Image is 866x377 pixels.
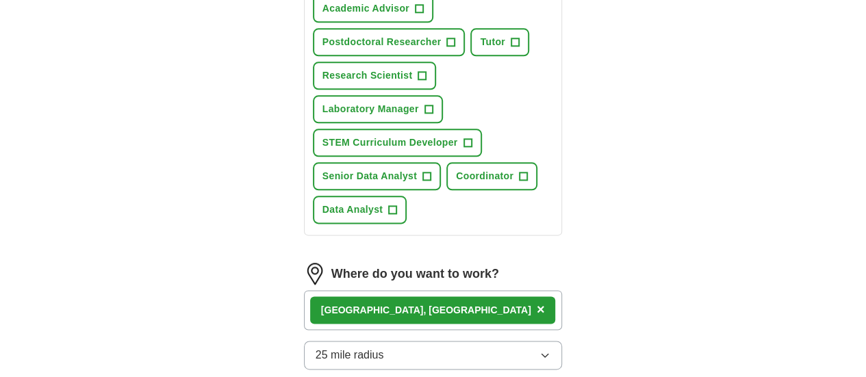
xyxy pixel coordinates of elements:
button: Coordinator [446,162,537,190]
button: Senior Data Analyst [313,162,441,190]
button: Data Analyst [313,196,407,224]
span: Laboratory Manager [322,102,419,116]
span: Research Scientist [322,68,413,83]
button: STEM Curriculum Developer [313,129,482,157]
label: Where do you want to work? [331,265,499,283]
span: Senior Data Analyst [322,169,417,183]
button: × [537,300,545,320]
span: Tutor [480,35,505,49]
span: Academic Advisor [322,1,409,16]
button: Postdoctoral Researcher [313,28,466,56]
span: STEM Curriculum Developer [322,135,458,150]
img: location.png [304,263,326,285]
button: Tutor [470,28,528,56]
span: × [537,302,545,317]
span: Coordinator [456,169,513,183]
button: Laboratory Manager [313,95,443,123]
span: Data Analyst [322,203,383,217]
strong: [GEOGRAPHIC_DATA] [321,304,424,315]
span: Postdoctoral Researcher [322,35,442,49]
span: 25 mile radius [316,347,384,363]
button: Research Scientist [313,62,437,90]
button: 25 mile radius [304,341,563,369]
div: , [GEOGRAPHIC_DATA] [321,303,531,317]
